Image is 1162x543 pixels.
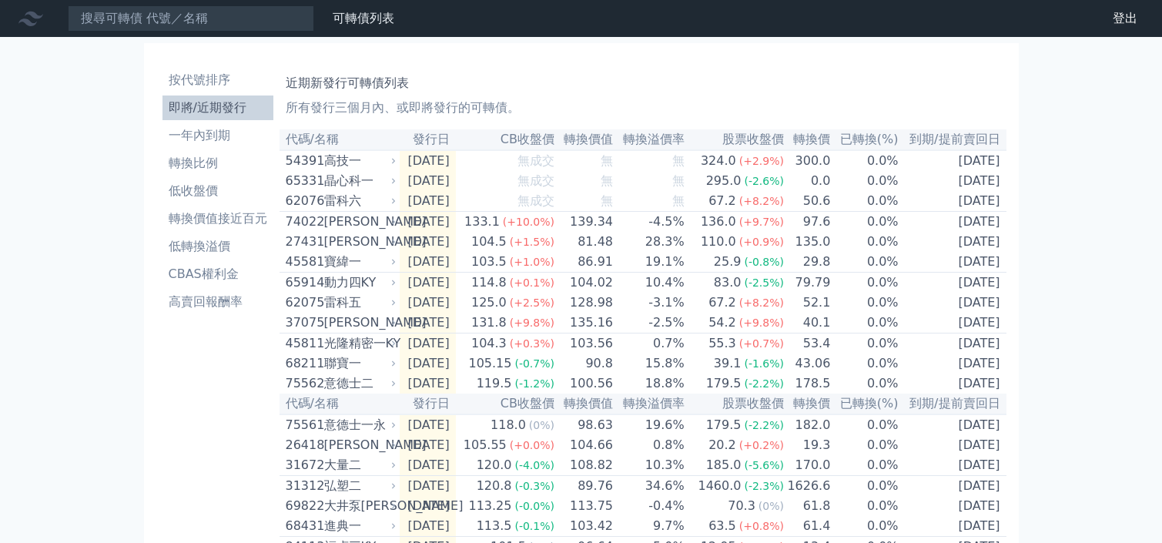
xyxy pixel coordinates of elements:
li: 轉換比例 [162,154,273,173]
div: 37075 [286,313,320,332]
div: 62075 [286,293,320,312]
span: (-2.2%) [744,377,784,390]
td: [DATE] [400,374,456,394]
td: [DATE] [400,354,456,374]
td: 29.8 [785,252,831,273]
div: 動力四KY [324,273,393,292]
div: 62076 [286,192,320,210]
div: 105.55 [460,436,510,454]
div: 26418 [286,436,320,454]
td: 113.75 [555,496,614,516]
div: 324.0 [698,152,739,170]
a: 轉換比例 [162,151,273,176]
td: 100.56 [555,374,614,394]
td: [DATE] [899,273,1006,293]
td: [DATE] [899,293,1006,313]
div: 110.0 [698,233,739,251]
td: 86.91 [555,252,614,273]
div: 聊天小工具 [1085,469,1162,543]
div: 31312 [286,477,320,495]
td: [DATE] [899,516,1006,537]
div: 寶緯一 [324,253,393,271]
div: 弘塑二 [324,477,393,495]
td: [DATE] [400,273,456,293]
span: (-2.5%) [744,277,784,289]
div: 69822 [286,497,320,515]
span: (+9.8%) [739,317,784,329]
span: (0%) [529,419,554,431]
div: [PERSON_NAME] [324,313,393,332]
td: [DATE] [400,414,456,435]
td: [DATE] [899,232,1006,252]
td: 0.0% [831,354,899,374]
div: 179.5 [703,416,745,434]
div: 意德士二 [324,374,393,393]
td: [DATE] [899,313,1006,334]
td: 0.0% [831,232,899,252]
div: 54.2 [705,313,739,332]
td: 43.06 [785,354,831,374]
li: 低收盤價 [162,182,273,200]
a: 登出 [1100,6,1150,31]
td: 128.98 [555,293,614,313]
td: [DATE] [400,171,456,191]
td: 0.7% [614,334,685,354]
div: 67.2 [705,293,739,312]
div: 179.5 [703,374,745,393]
div: [PERSON_NAME] [324,233,393,251]
td: 19.6% [614,414,685,435]
td: 0.0% [831,496,899,516]
span: (+1.5%) [510,236,554,248]
td: [DATE] [899,212,1006,233]
div: 118.0 [487,416,529,434]
span: (-1.2%) [514,377,554,390]
th: 到期/提前賣回日 [899,394,1006,414]
td: -0.4% [614,496,685,516]
iframe: Chat Widget [1085,469,1162,543]
th: 轉換價值 [555,129,614,150]
td: [DATE] [400,313,456,334]
span: (-0.8%) [744,256,784,268]
li: 一年內到期 [162,126,273,145]
li: 低轉換溢價 [162,237,273,256]
div: 68211 [286,354,320,373]
td: [DATE] [400,476,456,497]
td: 90.8 [555,354,614,374]
div: 大量二 [324,456,393,474]
h1: 近期新發行可轉債列表 [286,74,1000,92]
div: 55.3 [705,334,739,353]
td: 0.0% [831,252,899,273]
td: [DATE] [899,171,1006,191]
th: 轉換溢價率 [614,394,685,414]
th: 代碼/名稱 [280,394,400,414]
span: (+9.7%) [739,216,784,228]
span: (+2.9%) [739,155,784,167]
div: 31672 [286,456,320,474]
th: 代碼/名稱 [280,129,400,150]
div: 105.15 [465,354,514,373]
div: 光隆精密一KY [324,334,393,353]
a: 低收盤價 [162,179,273,203]
span: (+0.1%) [510,277,554,289]
div: 67.2 [705,192,739,210]
td: -3.1% [614,293,685,313]
li: 轉換價值接近百元 [162,209,273,228]
td: 0.0% [831,435,899,455]
td: [DATE] [899,455,1006,476]
div: 雷科五 [324,293,393,312]
span: (+0.2%) [739,439,784,451]
div: 1460.0 [695,477,744,495]
div: 114.8 [468,273,510,292]
td: 98.63 [555,414,614,435]
td: 104.66 [555,435,614,455]
div: 進典一 [324,517,393,535]
td: 0.0% [831,212,899,233]
span: (-1.6%) [744,357,784,370]
span: (+0.8%) [739,520,784,532]
td: 61.8 [785,496,831,516]
td: 103.42 [555,516,614,537]
td: 1626.6 [785,476,831,497]
td: 19.1% [614,252,685,273]
td: [DATE] [899,374,1006,394]
span: (+8.2%) [739,195,784,207]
